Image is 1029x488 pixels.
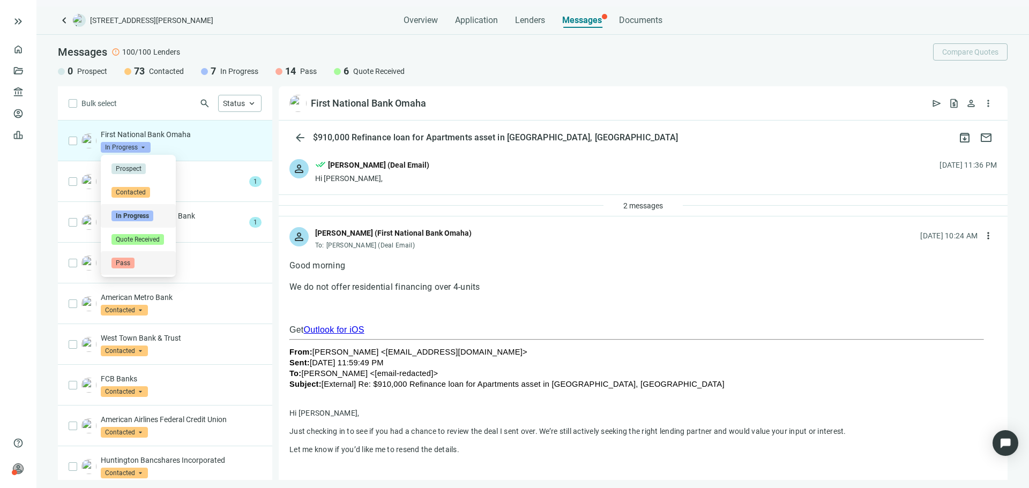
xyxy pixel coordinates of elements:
[122,47,151,57] span: 100/100
[81,256,96,271] img: 102942db-6a2e-450f-96fe-7d79bb90b682.png
[980,227,997,244] button: more_vert
[285,65,296,78] span: 14
[101,129,262,140] p: First National Bank Omaha
[289,127,311,148] button: arrow_back
[223,99,245,108] span: Status
[101,455,262,466] p: Huntington Bancshares Incorporated
[81,296,96,311] img: 2fa0742a-09e9-4ddb-bdc9-d898e5e7dcf2
[963,95,980,112] button: person
[58,46,107,58] span: Messages
[249,176,262,187] span: 1
[293,230,305,243] span: person
[111,234,164,245] span: Quote Received
[101,142,151,153] span: In Progress
[101,346,148,356] span: Contacted
[294,131,307,144] span: arrow_back
[81,174,96,189] img: 4cf2550b-7756-46e2-8d44-f8b267530c12.png
[77,66,107,77] span: Prospect
[101,305,148,316] span: Contacted
[111,211,153,221] span: In Progress
[515,15,545,26] span: Lenders
[111,48,120,56] span: error
[81,378,96,393] img: 81431b64-c139-4b74-99d0-3e69cb6d43d1
[975,127,997,148] button: mail
[81,133,96,148] img: f17090d3-0171-40d1-9745-119e47314669
[134,65,145,78] span: 73
[153,47,180,57] span: Lenders
[353,66,405,77] span: Quote Received
[101,292,262,303] p: American Metro Bank
[949,98,959,109] span: request_quote
[315,159,326,173] span: done_all
[13,87,20,97] span: account_balance
[311,97,426,110] div: First National Bank Omaha
[199,98,210,109] span: search
[220,66,258,77] span: In Progress
[149,66,184,77] span: Contacted
[931,98,942,109] span: send
[939,159,997,171] div: [DATE] 11:36 PM
[315,173,429,184] div: Hi [PERSON_NAME],
[101,373,262,384] p: FCB Banks
[101,468,148,478] span: Contacted
[315,227,472,239] div: [PERSON_NAME] (First National Bank Omaha)
[68,65,73,78] span: 0
[980,95,997,112] button: more_vert
[81,215,96,230] img: 7d74b783-7208-4fd7-9f1e-64c8d6683b0c.png
[619,15,662,26] span: Documents
[101,386,148,397] span: Contacted
[983,230,994,241] span: more_vert
[562,15,602,25] span: Messages
[101,251,262,262] p: Associated Bank
[249,217,262,228] span: 1
[12,15,25,28] button: keyboard_double_arrow_right
[13,463,24,474] span: person
[247,99,257,108] span: keyboard_arrow_up
[289,95,307,112] img: f17090d3-0171-40d1-9745-119e47314669
[933,43,1008,61] button: Compare Quotes
[111,187,150,198] span: Contacted
[326,242,415,249] span: [PERSON_NAME] (Deal Email)
[328,159,429,171] div: [PERSON_NAME] (Deal Email)
[13,438,24,448] span: help
[404,15,438,26] span: Overview
[73,14,86,27] img: deal-logo
[966,98,976,109] span: person
[954,127,975,148] button: archive
[111,258,135,268] span: Pass
[945,95,963,112] button: request_quote
[623,201,663,210] span: 2 messages
[81,337,96,352] img: 3633c52b-7f38-4c2a-818f-febde6ab5bf1
[81,459,96,474] img: bf02e6f3-ffdd-42ca-a75e-3ac6052026d6.png
[983,98,994,109] span: more_vert
[81,418,96,433] img: d6c3f44f-c71e-4d4e-afba-c658dff0e707
[993,430,1018,456] div: Open Intercom Messenger
[111,163,146,174] span: Prospect
[958,131,971,144] span: archive
[455,15,498,26] span: Application
[101,427,148,438] span: Contacted
[211,65,216,78] span: 7
[311,132,680,143] div: $910,000 Refinance loan for Apartments asset in [GEOGRAPHIC_DATA], [GEOGRAPHIC_DATA]
[293,162,305,175] span: person
[344,65,349,78] span: 6
[101,333,262,343] p: West Town Bank & Trust
[300,66,317,77] span: Pass
[101,414,262,425] p: American Airlines Federal Credit Union
[315,241,472,250] div: To:
[614,197,672,214] button: 2 messages
[928,95,945,112] button: send
[920,230,978,242] div: [DATE] 10:24 AM
[58,14,71,27] a: keyboard_arrow_left
[90,15,213,26] span: [STREET_ADDRESS][PERSON_NAME]
[81,97,117,109] span: Bulk select
[980,131,993,144] span: mail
